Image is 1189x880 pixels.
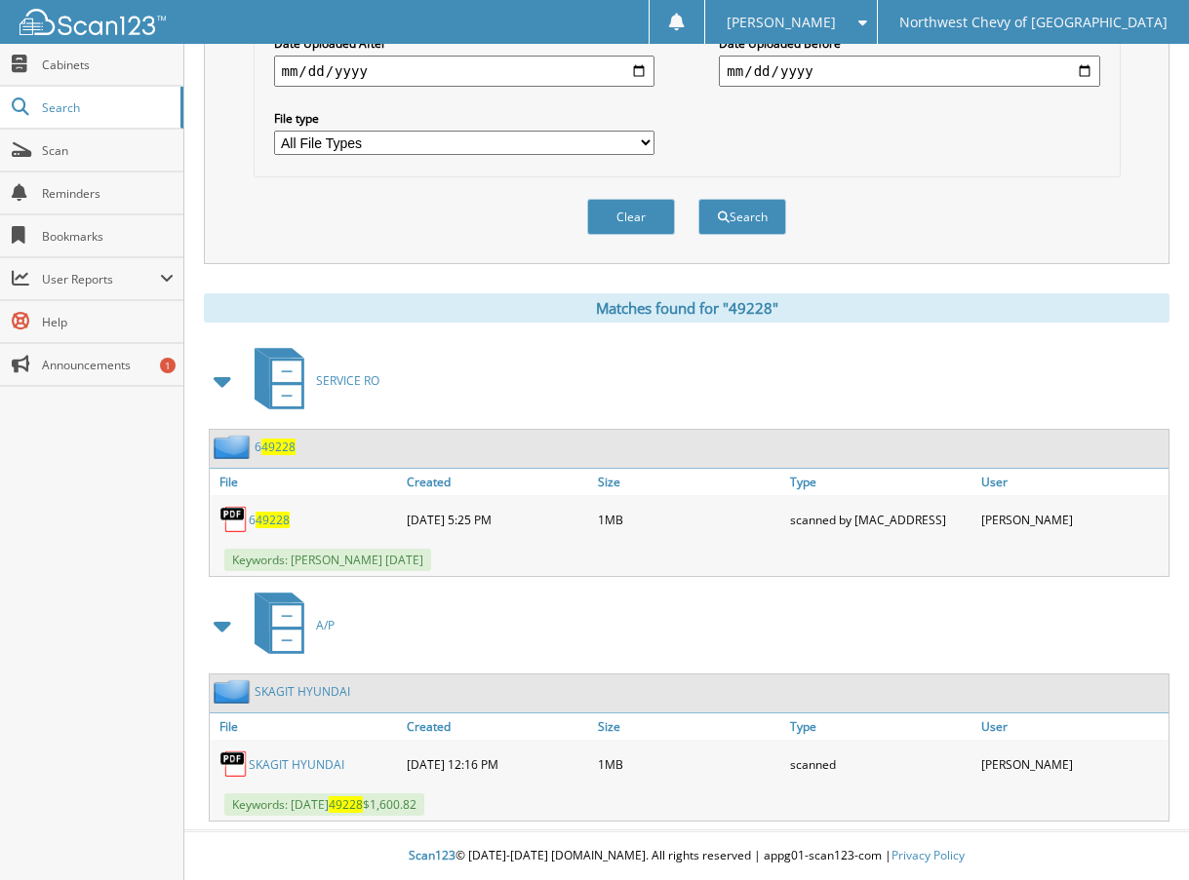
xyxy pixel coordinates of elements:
div: [PERSON_NAME] [976,745,1169,784]
span: Search [42,99,171,116]
span: Cabinets [42,57,174,73]
span: Reminders [42,185,174,202]
span: A/P [316,617,335,633]
iframe: Chat Widget [1091,786,1189,880]
input: start [274,56,654,87]
a: SKAGIT HYUNDAI [255,683,350,700]
span: [PERSON_NAME] [727,17,836,28]
span: Bookmarks [42,228,174,245]
div: Matches found for "49228" [204,293,1169,323]
span: Announcements [42,357,174,373]
span: Scan123 [409,847,456,863]
div: © [DATE]-[DATE] [DOMAIN_NAME]. All rights reserved | appg01-scan123-com | [184,832,1189,880]
button: Clear [587,199,675,235]
a: Type [785,469,977,495]
div: scanned [785,745,977,784]
div: 1MB [593,500,785,539]
span: Northwest Chevy of [GEOGRAPHIC_DATA] [899,17,1168,28]
span: 49228 [256,512,290,528]
a: User [976,469,1169,495]
span: Help [42,314,174,330]
a: Type [785,713,977,740]
img: PDF.png [219,505,249,534]
a: Size [593,469,785,495]
a: File [210,469,402,495]
a: 649228 [255,439,296,455]
a: SKAGIT HYUNDAI [249,756,344,773]
div: [DATE] 5:25 PM [402,500,594,539]
span: 49228 [329,796,363,813]
img: PDF.png [219,749,249,779]
img: folder2.png [214,679,255,704]
a: 649228 [249,512,290,528]
span: SERVICE RO [316,372,379,389]
div: 1MB [593,745,785,784]
span: Keywords: [DATE] $1,600.82 [224,793,424,816]
a: File [210,713,402,740]
a: Created [402,469,594,495]
img: folder2.png [214,435,255,459]
input: end [719,56,1099,87]
img: scan123-logo-white.svg [20,9,166,35]
span: User Reports [42,271,160,287]
span: Scan [42,142,174,159]
div: 1 [160,358,176,373]
div: [PERSON_NAME] [976,500,1169,539]
span: 49228 [261,439,296,455]
a: Created [402,713,594,740]
a: Privacy Policy [892,847,965,863]
a: A/P [243,587,335,664]
div: [DATE] 12:16 PM [402,745,594,784]
label: File type [274,110,654,127]
div: scanned by [MAC_ADDRESS] [785,500,977,539]
a: SERVICE RO [243,342,379,419]
button: Search [698,199,786,235]
span: Keywords: [PERSON_NAME] [DATE] [224,549,431,571]
a: User [976,713,1169,740]
a: Size [593,713,785,740]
